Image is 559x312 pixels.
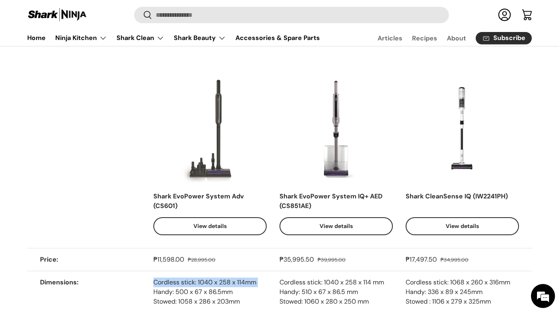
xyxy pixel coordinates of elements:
span: Cordless stick: 1040 x 258 x 114 mm Handy: 510 x 67 x 86.5 mm Stowed: 1060 x 280 x 250 mm [279,278,384,306]
summary: Ninja Kitchen [50,30,112,46]
a: View details [406,217,519,235]
a: View details [279,217,393,235]
strong: ₱35,995.50 [279,255,316,264]
a: Subscribe [476,32,532,44]
summary: Shark Beauty [169,30,231,46]
strong: ₱17,497.50 [406,255,439,264]
a: Recipes [412,30,437,46]
div: Shark CleanSense IQ (IW2241PH) [406,192,519,211]
a: View details [153,217,267,235]
strong: ₱11,598.00 [153,255,186,264]
a: Home [27,30,46,46]
span: Cordless stick: 1040 x 258 x 114mm Handy: 500 x 67 x 86.5mm Stowed: 1058 x 286 x 203mm [153,278,256,306]
s: ₱39,995.00 [318,256,346,263]
th: Price [27,248,153,271]
s: ₱34,995.00 [440,256,469,263]
div: Leave a message [42,45,135,55]
span: Subscribe [493,35,525,42]
textarea: Type your message and click 'Submit' [4,218,153,246]
img: shark-kion-iw2241-full-view-shark-ninja-philippines [406,72,519,185]
nav: Primary [27,30,320,46]
summary: Shark Clean [112,30,169,46]
a: Accessories & Spare Parts [235,30,320,46]
nav: Secondary [358,30,532,46]
div: Shark EvoPower System IQ+ AED (CS851AE) [279,192,393,211]
a: Articles [378,30,402,46]
span: We are offline. Please leave us a message. [17,101,140,182]
a: About [447,30,466,46]
s: ₱28,995.00 [188,256,215,263]
em: Submit [117,246,145,257]
div: Minimize live chat window [131,4,151,23]
div: Shark EvoPower System Adv (CS601) [153,192,267,211]
img: Shark Ninja Philippines [27,7,87,23]
span: Cordless stick: 1068 x 260 x 316mm Handy: 336 x 89 x 245mm Stowed : 1106 x 279 x 325mm [406,278,510,306]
